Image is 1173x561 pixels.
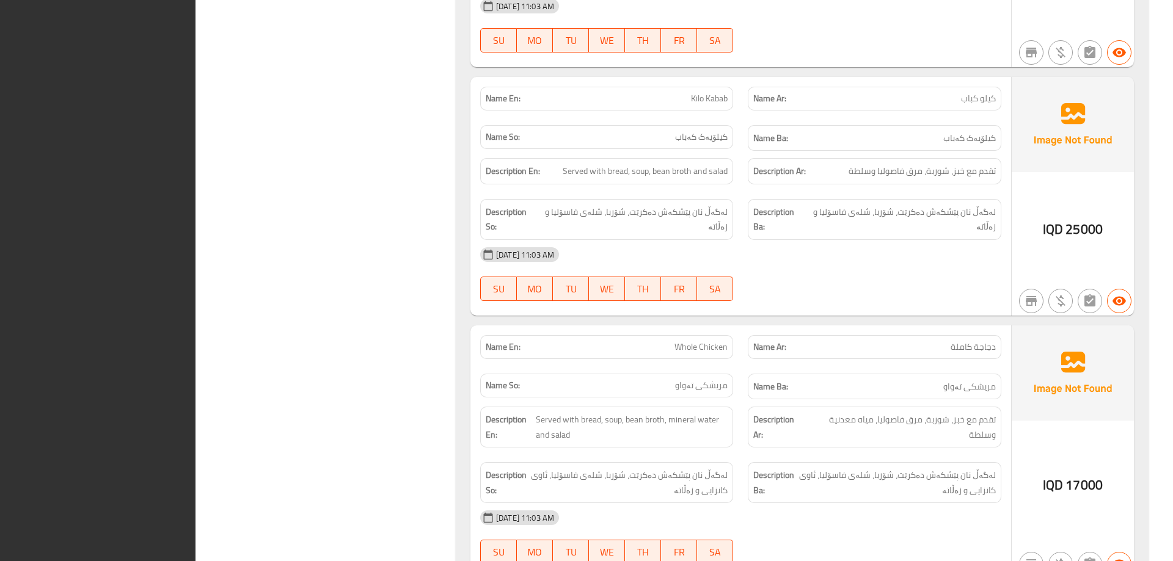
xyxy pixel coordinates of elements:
[943,379,996,394] span: مریشکی تەواو
[753,412,804,442] strong: Description Ar:
[1043,473,1063,497] span: IQD
[674,341,728,353] span: Whole Chicken
[538,204,728,234] span: لەگەڵ نان پێشکەش دەکرێت، شۆربا، شلەی فاسۆلیا و زەڵاتە
[486,131,520,143] strong: Name So:
[702,543,728,561] span: SA
[594,280,620,298] span: WE
[1078,40,1102,65] button: Not has choices
[558,32,584,49] span: TU
[491,249,559,261] span: [DATE] 11:03 AM
[661,28,697,52] button: FR
[666,32,692,49] span: FR
[1048,40,1073,65] button: Purchased item
[807,412,996,442] span: تقدم مع خبز، شوربة، مرق فاصوليا، مياه معدنية وسلطة
[486,379,520,392] strong: Name So:
[1019,289,1043,313] button: Not branch specific item
[522,280,548,298] span: MO
[558,280,584,298] span: TU
[961,92,996,105] span: كيلو كباب
[753,92,786,105] strong: Name Ar:
[753,468,796,498] strong: Description Ba:
[675,379,728,392] span: مریشکی تەواو
[951,341,996,353] span: دجاجة كاملة
[553,277,589,301] button: TU
[594,32,620,49] span: WE
[536,412,728,442] span: Served with bread, soup, bean broth, mineral water and salad
[849,164,996,179] span: تقدم مع خبز، شوربة، مرق فاصوليا وسلطة
[630,280,656,298] span: TH
[753,131,788,146] strong: Name Ba:
[486,92,521,105] strong: Name En:
[691,92,728,105] span: Kilo Kabab
[753,164,806,179] strong: Description Ar:
[1065,217,1103,241] span: 25000
[491,1,559,12] span: [DATE] 11:03 AM
[589,28,625,52] button: WE
[486,468,528,498] strong: Description So:
[1019,40,1043,65] button: Not branch specific item
[625,277,661,301] button: TH
[675,131,728,143] span: کیلۆیەک کەباب
[798,468,996,498] span: لەگەڵ نان پێشکەش دەکرێت، شۆربا، شلەی فاسۆلیا، ئاوی کانزایی و زەڵاتە
[1043,217,1063,241] span: IQD
[753,204,804,234] strong: Description Ba:
[480,28,517,52] button: SU
[486,164,540,179] strong: Description En:
[486,204,536,234] strong: Description So:
[943,131,996,146] span: کیلۆیەک کەباب
[522,32,548,49] span: MO
[1078,289,1102,313] button: Not has choices
[486,341,521,353] strong: Name En:
[753,379,788,394] strong: Name Ba:
[491,512,559,524] span: [DATE] 11:03 AM
[530,468,728,498] span: لەگەڵ نان پێشکەش دەکرێت، شۆربا، شلەی فاسۆلیا، ئاوی کانزایی و زەڵاتە
[1107,289,1131,313] button: Available
[558,543,584,561] span: TU
[486,543,512,561] span: SU
[517,277,553,301] button: MO
[630,32,656,49] span: TH
[702,280,728,298] span: SA
[486,412,533,442] strong: Description En:
[1048,289,1073,313] button: Purchased item
[666,280,692,298] span: FR
[553,28,589,52] button: TU
[625,28,661,52] button: TH
[806,204,996,234] span: لەگەڵ نان پێشکەش دەکرێت، شۆربا، شلەی فاسۆلیا و زەڵاتە
[661,277,697,301] button: FR
[666,543,692,561] span: FR
[480,277,517,301] button: SU
[486,32,512,49] span: SU
[1107,40,1131,65] button: Available
[753,341,786,353] strong: Name Ar:
[486,280,512,298] span: SU
[697,277,733,301] button: SA
[589,277,625,301] button: WE
[517,28,553,52] button: MO
[702,32,728,49] span: SA
[697,28,733,52] button: SA
[1012,77,1134,172] img: Ae5nvW7+0k+MAAAAAElFTkSuQmCC
[1012,325,1134,421] img: Ae5nvW7+0k+MAAAAAElFTkSuQmCC
[522,543,548,561] span: MO
[594,543,620,561] span: WE
[563,164,728,179] span: Served with bread, soup, bean broth and salad
[630,543,656,561] span: TH
[1065,473,1103,497] span: 17000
